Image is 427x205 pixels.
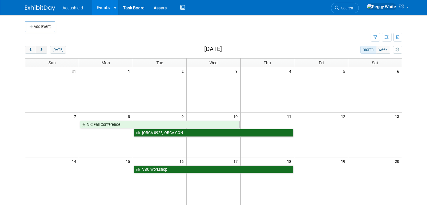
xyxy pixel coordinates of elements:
[289,67,294,75] span: 4
[25,46,36,54] button: prev
[286,113,294,120] span: 11
[71,157,79,165] span: 14
[181,113,186,120] span: 9
[80,121,240,129] a: NIC Fall Conference
[367,3,396,10] img: Peggy White
[204,46,222,52] h2: [DATE]
[395,48,399,52] i: Personalize Calendar
[394,157,402,165] span: 20
[264,60,271,65] span: Thu
[102,60,110,65] span: Mon
[134,129,294,137] a: [ORCA-0925] ORCA CON
[127,113,133,120] span: 8
[393,46,402,54] button: myCustomButton
[376,46,390,54] button: week
[50,46,66,54] button: [DATE]
[340,113,348,120] span: 12
[73,113,79,120] span: 7
[62,5,83,10] span: Accushield
[331,3,359,13] a: Search
[134,166,294,173] a: VBC Workshop
[127,67,133,75] span: 1
[339,6,353,10] span: Search
[156,60,163,65] span: Tue
[233,113,240,120] span: 10
[48,60,56,65] span: Sun
[372,60,378,65] span: Sat
[125,157,133,165] span: 15
[71,67,79,75] span: 31
[394,113,402,120] span: 13
[179,157,186,165] span: 16
[235,67,240,75] span: 3
[360,46,376,54] button: month
[342,67,348,75] span: 5
[286,157,294,165] span: 18
[233,157,240,165] span: 17
[36,46,47,54] button: next
[319,60,324,65] span: Fri
[396,67,402,75] span: 6
[181,67,186,75] span: 2
[25,5,55,11] img: ExhibitDay
[209,60,218,65] span: Wed
[340,157,348,165] span: 19
[25,21,55,32] button: Add Event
